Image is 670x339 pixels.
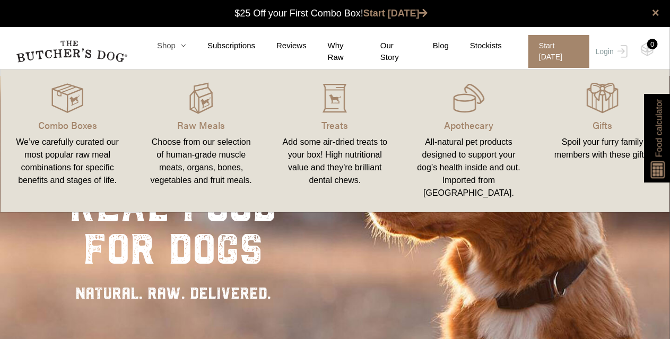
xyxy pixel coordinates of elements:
div: Add some air-dried treats to your box! High nutritional value and they're brilliant dental chews. [281,136,389,187]
p: Gifts [549,118,657,132]
a: Login [593,35,628,68]
span: Food calculator [652,99,665,157]
a: Treats Add some air-dried treats to your box! High nutritional value and they're brilliant dental... [268,80,402,202]
a: Start [DATE] [518,35,593,68]
p: Combo Boxes [13,118,121,132]
a: Combo Boxes We’ve carefully curated our most popular raw meal combinations for specific benefits ... [1,80,134,202]
a: Reviews [255,40,307,52]
div: Spoil your furry family members with these gifts. [549,136,657,161]
p: Apothecary [415,118,523,132]
div: NATURAL. RAW. DELIVERED. [69,281,276,305]
a: Start [DATE] [363,8,428,19]
p: Raw Meals [147,118,255,132]
a: Gifts Spoil your furry family members with these gifts. [536,80,669,202]
a: Blog [412,40,449,52]
div: Choose from our selection of human-grade muscle meats, organs, bones, vegetables and fruit meals. [147,136,255,187]
div: We’ve carefully curated our most popular raw meal combinations for specific benefits and stages o... [13,136,121,187]
div: 0 [647,39,658,49]
a: Why Raw [307,40,359,64]
a: Our Story [359,40,412,64]
a: close [652,6,659,19]
p: Treats [281,118,389,132]
span: Start [DATE] [528,35,589,68]
a: Shop [136,40,186,52]
div: All-natural pet products designed to support your dog’s health inside and out. Imported from [GEO... [415,136,523,199]
a: Stockists [449,40,502,52]
img: TBD_Cart-Empty.png [641,42,654,56]
a: Subscriptions [186,40,255,52]
div: real food for dogs [69,186,276,271]
a: Apothecary All-natural pet products designed to support your dog’s health inside and out. Importe... [402,80,536,202]
a: Raw Meals Choose from our selection of human-grade muscle meats, organs, bones, vegetables and fr... [134,80,268,202]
